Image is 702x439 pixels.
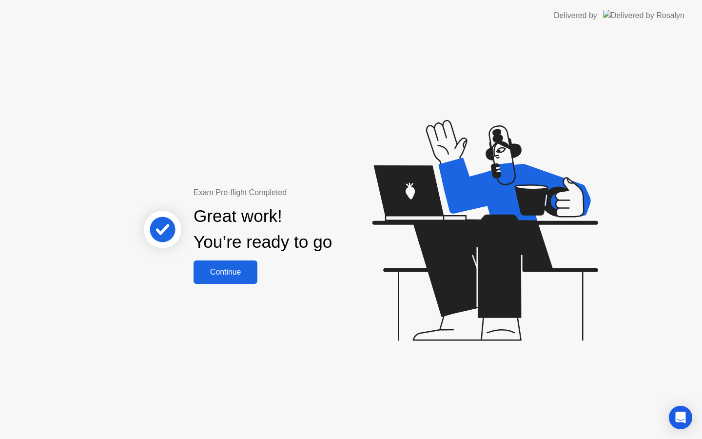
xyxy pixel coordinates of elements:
div: Delivered by [554,10,597,21]
div: Great work! You’re ready to go [194,203,332,255]
img: Delivered by Rosalyn [603,10,684,21]
div: Continue [196,268,254,277]
div: Exam Pre-flight Completed [194,187,395,199]
div: Open Intercom Messenger [669,406,692,429]
button: Continue [194,260,257,284]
